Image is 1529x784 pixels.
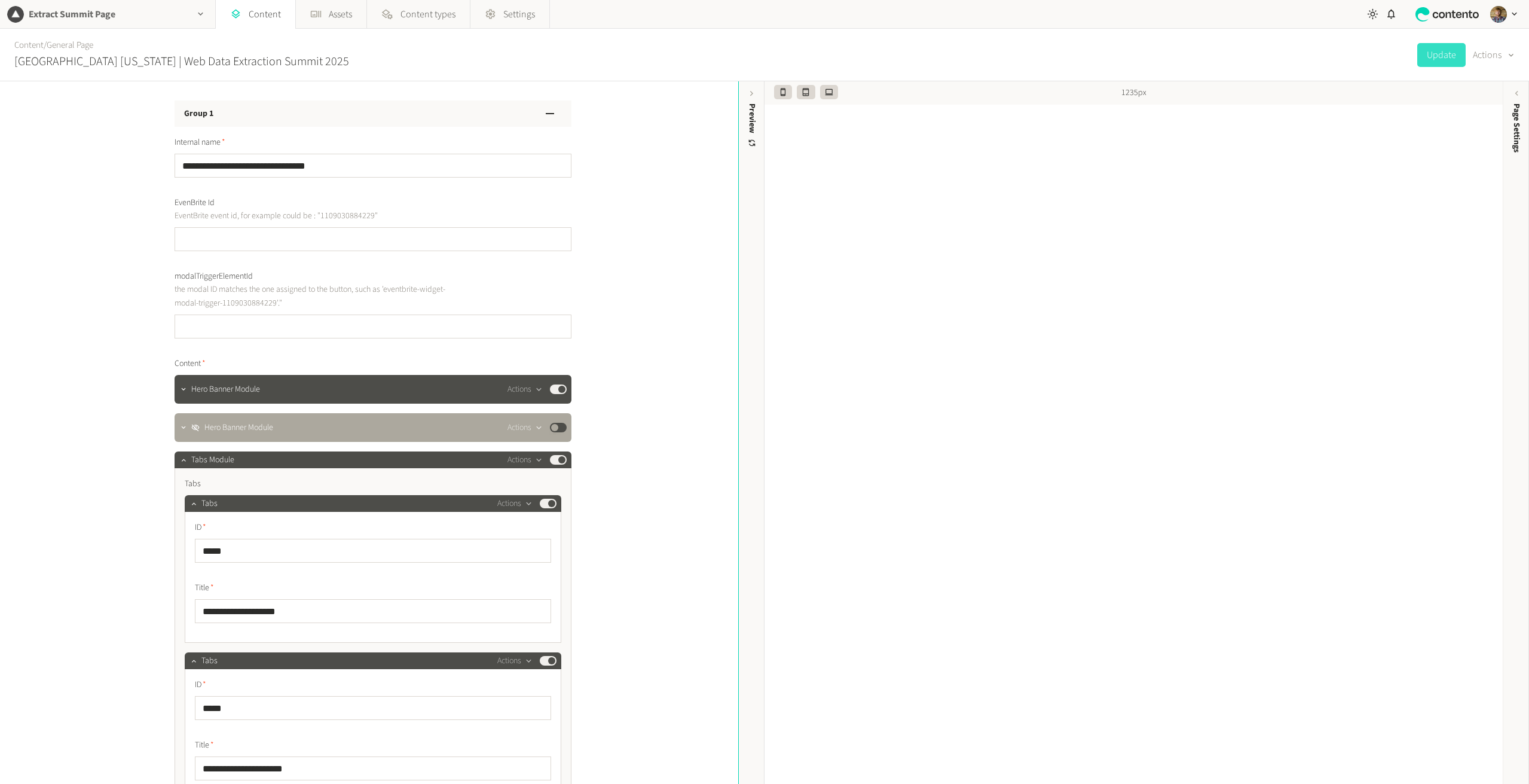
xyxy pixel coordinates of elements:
[195,521,206,534] span: ID
[507,453,543,467] button: Actions
[201,498,218,510] span: Tabs
[175,136,225,149] span: Internal name
[400,7,455,22] span: Content types
[175,209,447,222] p: EventBrite event id, for example could be : "1109030884229"
[195,679,206,691] span: ID
[507,382,543,396] button: Actions
[1490,6,1507,23] img: Péter Soltész
[185,478,201,490] span: Tabs
[1510,103,1523,152] span: Page Settings
[201,655,218,667] span: Tabs
[47,39,93,51] a: General Page
[14,53,349,71] h2: [GEOGRAPHIC_DATA] [US_STATE] | Web Data Extraction Summit 2025
[191,454,234,466] span: Tabs Module
[497,654,533,668] button: Actions
[1473,43,1515,67] button: Actions
[503,7,535,22] span: Settings
[195,739,214,752] span: Title
[507,420,543,435] button: Actions
[175,197,215,209] span: EvenBrite Id
[175,358,206,370] span: Content
[497,496,533,511] button: Actions
[1121,87,1146,99] span: 1235px
[184,108,213,120] h3: Group 1
[175,283,447,310] p: the modal ID matches the one assigned to the button, such as 'eventbrite-widget-modal-trigger-110...
[14,39,44,51] a: Content
[44,39,47,51] span: /
[1417,43,1466,67] button: Update
[204,422,273,434] span: Hero Banner Module
[29,7,115,22] h2: Extract Summit Page
[746,103,759,148] div: Preview
[195,582,214,594] span: Title
[7,6,24,23] img: Extract Summit Page
[175,270,253,283] span: modalTriggerElementId
[191,383,260,396] span: Hero Banner Module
